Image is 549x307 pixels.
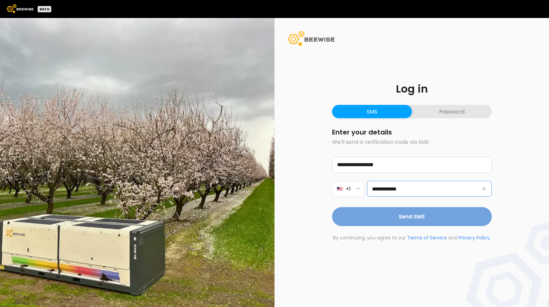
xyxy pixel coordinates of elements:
[480,185,488,193] button: Clear phone number
[332,234,492,241] p: By continuing, you agree to our and .
[346,185,351,193] span: +1
[7,4,34,13] img: Beewise logo
[332,105,412,118] button: SMS
[332,207,492,226] button: Send SMS
[332,138,492,146] p: We'll send a verification code via SMS
[332,181,364,197] button: +1
[332,84,492,94] h1: Log in
[332,129,492,136] h2: Enter your details
[412,105,492,118] button: Password
[407,234,447,241] a: Terms of Service
[399,212,425,221] span: Send SMS
[458,234,490,241] a: Privacy Policy
[38,6,51,12] div: Beta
